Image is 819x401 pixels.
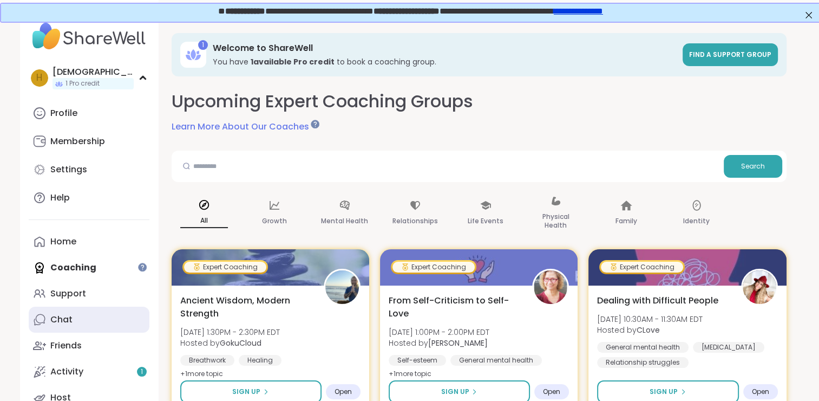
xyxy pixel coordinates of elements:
img: Fausta [534,270,567,304]
p: All [180,214,228,228]
div: Expert Coaching [184,262,266,273]
span: [DATE] 1:00PM - 2:00PM EDT [389,327,489,338]
h2: Upcoming Expert Coaching Groups [172,89,473,114]
span: Hosted by [597,325,703,335]
b: [PERSON_NAME] [428,338,488,348]
div: Self-esteem [389,355,446,366]
a: Membership [29,128,149,154]
img: ShareWell Nav Logo [29,17,149,55]
span: Ancient Wisdom, Modern Strength [180,294,312,320]
h3: You have to book a coaching group. [213,56,676,67]
p: Life Events [468,215,503,228]
a: Support [29,281,149,307]
div: [DEMOGRAPHIC_DATA] [53,66,134,78]
a: Home [29,229,149,255]
span: [DATE] 1:30PM - 2:30PM EDT [180,327,280,338]
a: Activity1 [29,359,149,385]
span: Dealing with Difficult People [597,294,718,307]
p: Family [615,215,637,228]
p: Physical Health [532,210,580,232]
iframe: Spotlight [138,263,147,271]
span: Find a support group [689,50,771,59]
span: Open [543,387,560,396]
p: Growth [262,215,287,228]
span: 1 [141,367,143,377]
div: Expert Coaching [392,262,475,273]
a: Friends [29,333,149,359]
span: Hosted by [180,338,280,348]
h3: Welcome to ShareWell [213,42,676,54]
b: CLove [637,325,660,335]
a: Settings [29,157,149,183]
p: Relationships [392,215,438,228]
div: Friends [50,340,82,352]
span: From Self-Criticism to Self-Love [389,294,520,320]
b: GokuCloud [220,338,261,348]
a: Find a support group [683,43,778,66]
div: Expert Coaching [601,262,683,273]
div: Membership [50,135,105,147]
div: Help [50,192,70,204]
span: Sign Up [441,387,469,397]
button: Search [724,155,782,178]
div: General mental health [450,355,542,366]
div: Settings [50,164,87,176]
div: Support [50,288,86,300]
span: h [36,71,42,85]
div: 1 [198,40,208,50]
p: Mental Health [321,215,368,228]
span: Search [741,161,765,171]
img: GokuCloud [325,270,359,304]
div: Activity [50,366,83,378]
a: Profile [29,100,149,126]
a: Help [29,185,149,211]
p: Identity [683,215,710,228]
a: Chat [29,307,149,333]
div: Relationship struggles [597,357,689,368]
div: Profile [50,107,77,119]
span: Sign Up [232,387,260,397]
div: Home [50,236,76,248]
div: [MEDICAL_DATA] [693,342,764,353]
a: Learn More About Our Coaches [172,120,318,133]
img: CLove [743,270,776,304]
span: Open [335,387,352,396]
b: 1 available Pro credit [251,56,335,67]
iframe: Spotlight [311,120,319,128]
div: Healing [239,355,281,366]
span: Sign Up [650,387,678,397]
span: Open [752,387,769,396]
span: [DATE] 10:30AM - 11:30AM EDT [597,314,703,325]
div: General mental health [597,342,689,353]
div: Chat [50,314,73,326]
div: Breathwork [180,355,234,366]
span: Hosted by [389,338,489,348]
span: 1 Pro credit [65,79,100,88]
